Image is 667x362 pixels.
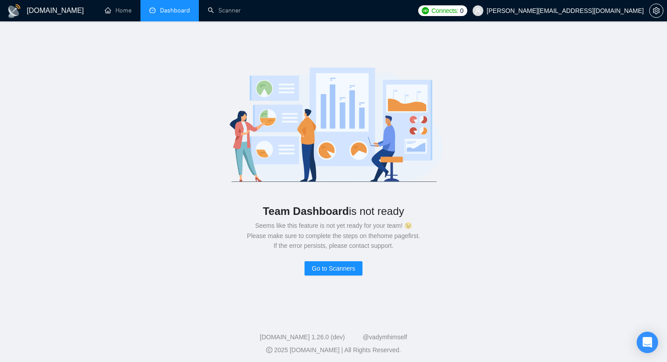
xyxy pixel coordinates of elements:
[160,7,190,14] span: Dashboard
[649,7,663,14] a: setting
[7,4,21,18] img: logo
[263,205,349,217] b: Team Dashboard
[7,346,660,355] div: 2025 [DOMAIN_NAME] | All Rights Reserved.
[377,232,408,239] a: home page
[460,6,464,16] span: 0
[29,221,638,251] div: Seems like this feature is not yet ready for your team! 😉 Please make sure to complete the steps ...
[206,57,461,191] img: logo
[475,8,481,14] span: user
[650,7,663,14] span: setting
[637,332,658,353] div: Open Intercom Messenger
[260,333,345,341] a: [DOMAIN_NAME] 1.26.0 (dev)
[432,6,458,16] span: Connects:
[208,7,241,14] a: searchScanner
[149,7,156,13] span: dashboard
[362,333,407,341] a: @vadymhimself
[305,261,362,276] button: Go to Scanners
[422,7,429,14] img: upwork-logo.png
[29,202,638,221] div: is not ready
[105,7,132,14] a: homeHome
[649,4,663,18] button: setting
[312,263,355,273] span: Go to Scanners
[266,347,272,353] span: copyright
